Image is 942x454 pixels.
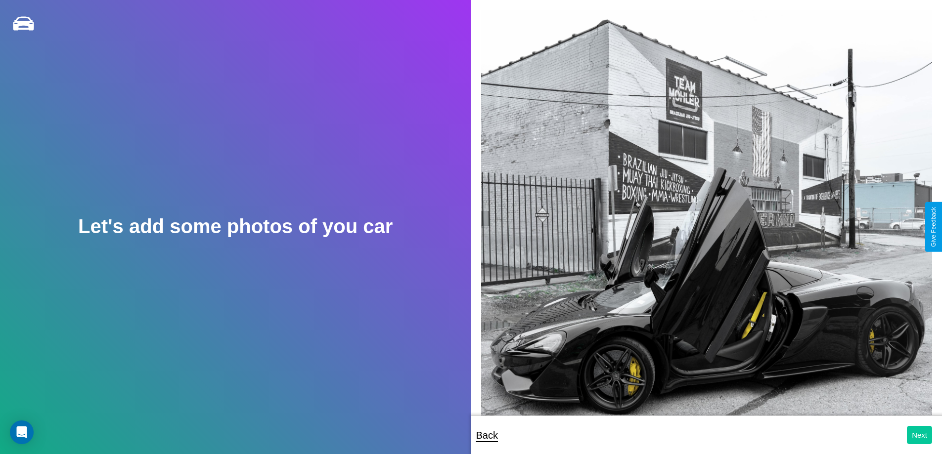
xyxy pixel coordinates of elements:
[930,207,937,247] div: Give Feedback
[476,426,498,444] p: Back
[481,10,933,434] img: posted
[78,215,393,238] h2: Let's add some photos of you car
[907,426,932,444] button: Next
[10,420,34,444] div: Open Intercom Messenger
